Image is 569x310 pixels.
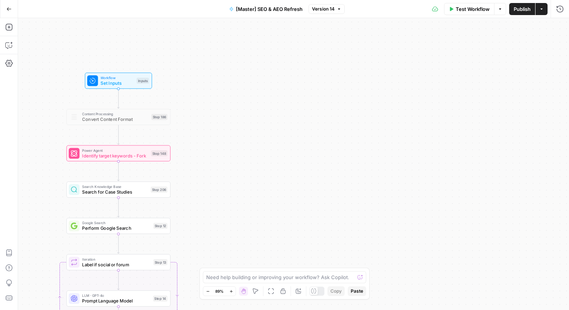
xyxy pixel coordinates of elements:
[225,3,307,15] button: [Master] SEO & AEO Refresh
[330,288,342,295] span: Copy
[117,234,119,253] g: Edge from step_12 to step_13
[117,89,119,108] g: Edge from start to step_186
[82,225,151,232] span: Perform Google Search
[82,257,151,262] span: Iteration
[66,182,170,198] div: Search Knowledge BaseSearch for Case StudiesStep 206
[66,218,170,234] div: Google SearchPerform Google SearchStep 12
[117,270,119,290] g: Edge from step_13 to step_14
[66,109,170,125] div: Content ProcessingConvert Content FormatStep 186
[312,6,335,12] span: Version 14
[71,114,78,121] img: o3r9yhbrn24ooq0tey3lueqptmfj
[82,261,151,268] span: Label if social or forum
[82,116,149,123] span: Convert Content Format
[82,148,148,153] span: Power Agent
[82,220,151,226] span: Google Search
[82,189,148,195] span: Search for Case Studies
[348,286,366,296] button: Paste
[351,288,363,295] span: Paste
[456,5,490,13] span: Test Workflow
[444,3,494,15] button: Test Workflow
[100,75,134,80] span: Workflow
[509,3,535,15] button: Publish
[66,254,170,270] div: IterationLabel if social or forumStep 13
[82,298,150,304] span: Prompt Language Model
[154,223,167,229] div: Step 12
[327,286,345,296] button: Copy
[82,293,150,298] span: LLM · GPT-4o
[215,288,224,294] span: 89%
[309,4,345,14] button: Version 14
[82,111,149,116] span: Content Processing
[82,152,148,159] span: Identify target keywords - Fork
[153,295,167,301] div: Step 14
[236,5,303,13] span: [Master] SEO & AEO Refresh
[151,114,167,120] div: Step 186
[117,125,119,145] g: Edge from step_186 to step_148
[151,150,167,156] div: Step 148
[514,5,531,13] span: Publish
[66,145,170,162] div: Power AgentIdentify target keywords - ForkStep 148
[117,161,119,181] g: Edge from step_148 to step_206
[100,80,134,87] span: Set Inputs
[66,73,170,89] div: WorkflowSet InputsInputs
[82,184,148,189] span: Search Knowledge Base
[66,290,170,307] div: LLM · GPT-4oPrompt Language ModelStep 14
[151,186,167,192] div: Step 206
[137,78,149,84] div: Inputs
[117,198,119,217] g: Edge from step_206 to step_12
[154,259,167,265] div: Step 13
